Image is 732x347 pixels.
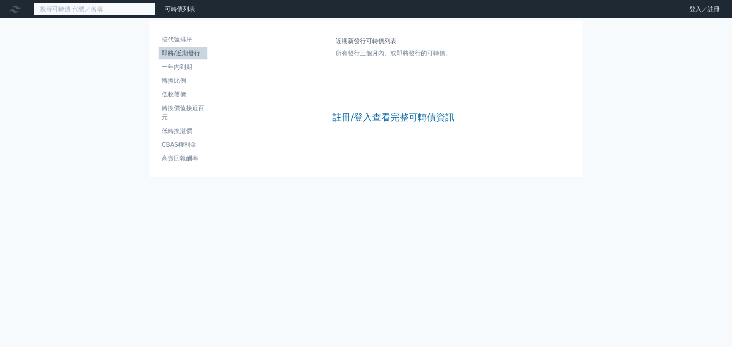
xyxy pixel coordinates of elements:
h1: 近期新發行可轉債列表 [335,37,451,46]
a: 按代號排序 [159,34,207,46]
a: 高賣回報酬率 [159,152,207,165]
li: 按代號排序 [159,35,207,44]
li: 一年內到期 [159,62,207,72]
a: 可轉債列表 [165,5,195,13]
input: 搜尋可轉債 代號／名稱 [34,3,156,16]
a: 註冊/登入查看完整可轉債資訊 [332,111,454,123]
a: 低轉換溢價 [159,125,207,137]
li: 即將/近期發行 [159,49,207,58]
a: 一年內到期 [159,61,207,73]
a: 低收盤價 [159,88,207,101]
li: 轉換比例 [159,76,207,85]
a: 轉換比例 [159,75,207,87]
li: CBAS權利金 [159,140,207,149]
a: 登入／註冊 [683,3,726,15]
a: CBAS權利金 [159,139,207,151]
li: 低收盤價 [159,90,207,99]
p: 所有發行三個月內、或即將發行的可轉債。 [335,49,451,58]
a: 即將/近期發行 [159,47,207,59]
li: 高賣回報酬率 [159,154,207,163]
a: 轉換價值接近百元 [159,102,207,123]
li: 轉換價值接近百元 [159,104,207,122]
li: 低轉換溢價 [159,126,207,136]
